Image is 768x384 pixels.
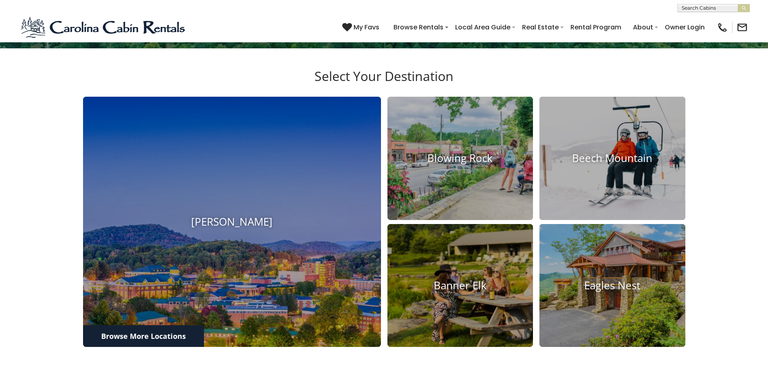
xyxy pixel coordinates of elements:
span: My Favs [354,22,379,32]
a: Rental Program [566,20,625,34]
a: Eagles Nest [539,224,685,347]
h4: [PERSON_NAME] [83,216,381,228]
a: Local Area Guide [451,20,514,34]
a: Owner Login [661,20,709,34]
h3: Select Your Destination [82,68,687,97]
img: mail-regular-black.png [737,22,748,33]
a: Browse Rentals [389,20,447,34]
img: phone-regular-black.png [717,22,728,33]
a: About [629,20,657,34]
a: [PERSON_NAME] [83,97,381,347]
a: Beech Mountain [539,97,685,220]
h4: Blowing Rock [387,152,533,164]
h4: Banner Elk [387,279,533,292]
a: Real Estate [518,20,563,34]
a: My Favs [342,22,381,33]
h4: Eagles Nest [539,279,685,292]
img: Blue-2.png [20,15,187,39]
a: Banner Elk [387,224,533,347]
h4: Beech Mountain [539,152,685,164]
a: Browse More Locations [83,325,204,347]
a: Blowing Rock [387,97,533,220]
